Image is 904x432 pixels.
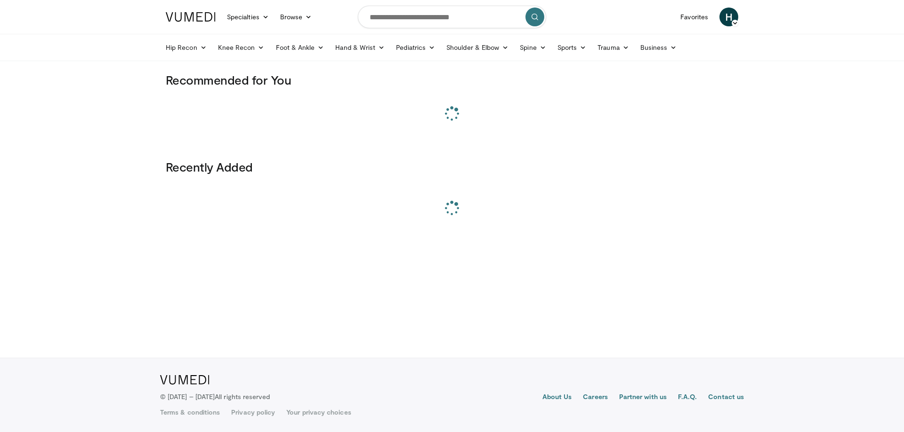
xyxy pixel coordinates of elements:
[166,12,216,22] img: VuMedi Logo
[212,38,270,57] a: Knee Recon
[270,38,330,57] a: Foot & Ankle
[552,38,592,57] a: Sports
[390,38,441,57] a: Pediatrics
[542,392,572,403] a: About Us
[441,38,514,57] a: Shoulder & Elbow
[166,159,738,174] h3: Recently Added
[619,392,667,403] a: Partner with us
[160,392,270,401] p: © [DATE] – [DATE]
[286,408,351,417] a: Your privacy choices
[166,72,738,87] h3: Recommended for You
[330,38,390,57] a: Hand & Wrist
[160,38,212,57] a: Hip Recon
[514,38,551,57] a: Spine
[160,408,220,417] a: Terms & conditions
[708,392,744,403] a: Contact us
[678,392,697,403] a: F.A.Q.
[719,8,738,26] a: H
[635,38,683,57] a: Business
[592,38,635,57] a: Trauma
[160,375,210,385] img: VuMedi Logo
[675,8,714,26] a: Favorites
[231,408,275,417] a: Privacy policy
[358,6,546,28] input: Search topics, interventions
[583,392,608,403] a: Careers
[274,8,318,26] a: Browse
[221,8,274,26] a: Specialties
[215,393,270,401] span: All rights reserved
